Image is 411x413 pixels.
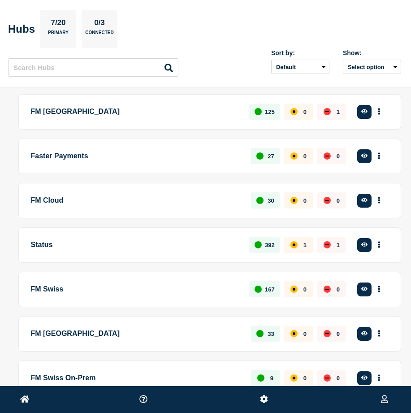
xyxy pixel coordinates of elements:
h2: Hubs [8,23,35,35]
div: Show: [343,49,401,57]
p: 167 [265,286,275,293]
div: down [324,330,331,337]
p: FM [GEOGRAPHIC_DATA] [31,326,241,342]
button: More actions [373,281,385,298]
div: up [256,152,264,160]
p: 0 [337,197,340,204]
div: Sort by: [271,49,329,57]
div: up [256,197,264,204]
div: affected [290,108,298,115]
div: down [324,374,331,382]
div: affected [290,374,298,382]
div: up [255,286,262,293]
p: FM Swiss On-Prem [31,370,241,387]
div: down [324,197,331,204]
p: 0 [303,375,307,382]
button: More actions [373,326,385,342]
p: 0/3 [91,18,108,30]
button: More actions [373,148,385,165]
button: More actions [373,370,385,387]
p: 27 [268,153,274,160]
p: 30 [268,197,274,204]
p: FM [GEOGRAPHIC_DATA] [31,104,239,120]
button: More actions [373,192,385,209]
p: 0 [337,375,340,382]
div: affected [290,286,298,293]
div: up [257,374,264,382]
input: Search Hubs [8,58,178,77]
div: down [324,152,331,160]
div: up [255,108,262,115]
p: 33 [268,330,274,337]
p: 1 [303,242,307,248]
p: Status [31,237,239,253]
p: 0 [303,153,307,160]
div: affected [290,152,298,160]
button: More actions [373,237,385,253]
button: More actions [373,104,385,120]
p: FM Cloud [31,192,241,209]
div: down [324,108,331,115]
button: Select option [343,60,401,74]
p: FM Swiss [31,281,239,298]
p: Primary [48,30,69,39]
p: 7/20 [48,18,69,30]
p: 125 [265,109,275,115]
div: down [324,241,331,248]
p: 1 [337,242,340,248]
select: Sort by [271,60,329,74]
p: 0 [337,286,340,293]
div: down [324,286,331,293]
p: 0 [303,286,307,293]
div: up [256,330,264,337]
p: Connected [85,30,113,39]
p: Faster Payments [31,148,241,165]
p: 0 [337,330,340,337]
p: 9 [270,375,273,382]
p: 0 [303,197,307,204]
p: 0 [303,109,307,115]
p: 392 [265,242,275,248]
div: affected [290,241,298,248]
p: 0 [303,330,307,337]
div: up [255,241,262,248]
div: affected [290,197,298,204]
div: affected [290,330,298,337]
p: 1 [337,109,340,115]
p: 0 [337,153,340,160]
